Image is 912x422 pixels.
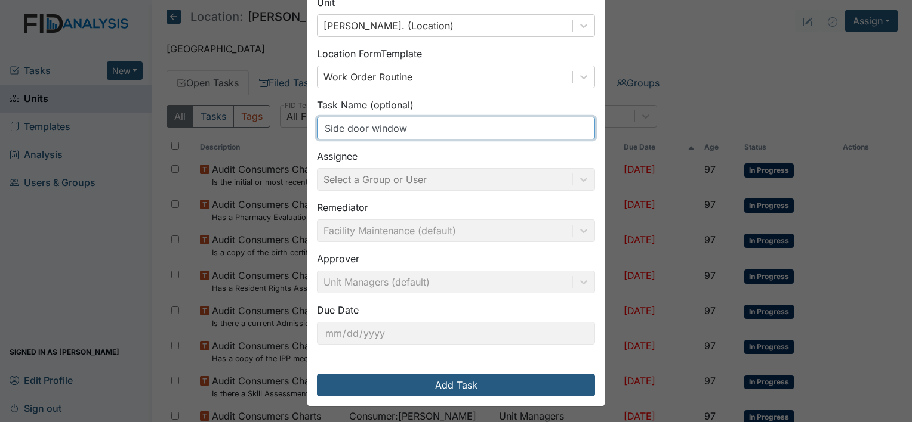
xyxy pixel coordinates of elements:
[317,98,414,112] label: Task Name (optional)
[323,70,412,84] div: Work Order Routine
[317,46,422,61] label: Location Form Template
[317,200,368,215] label: Remediator
[317,374,595,396] button: Add Task
[317,252,359,266] label: Approver
[323,18,454,33] div: [PERSON_NAME]. (Location)
[317,303,359,317] label: Due Date
[317,149,358,163] label: Assignee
